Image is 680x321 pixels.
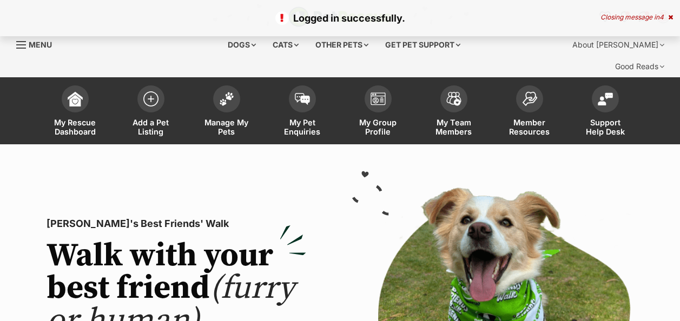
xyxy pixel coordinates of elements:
p: [PERSON_NAME]'s Best Friends' Walk [47,216,306,231]
a: Manage My Pets [189,80,265,144]
div: Dogs [220,34,263,56]
div: Get pet support [378,34,468,56]
a: Support Help Desk [567,80,643,144]
a: My Pet Enquiries [265,80,340,144]
img: pet-enquiries-icon-7e3ad2cf08bfb03b45e93fb7055b45f3efa6380592205ae92323e6603595dc1f.svg [295,93,310,105]
a: My Team Members [416,80,492,144]
span: My Rescue Dashboard [51,118,100,136]
div: About [PERSON_NAME] [565,34,672,56]
div: Cats [265,34,306,56]
span: Add a Pet Listing [127,118,175,136]
span: Support Help Desk [581,118,630,136]
a: My Rescue Dashboard [37,80,113,144]
span: Menu [29,40,52,49]
span: My Group Profile [354,118,402,136]
span: Manage My Pets [202,118,251,136]
a: Menu [16,34,60,54]
img: group-profile-icon-3fa3cf56718a62981997c0bc7e787c4b2cf8bcc04b72c1350f741eb67cf2f40e.svg [371,92,386,105]
img: member-resources-icon-8e73f808a243e03378d46382f2149f9095a855e16c252ad45f914b54edf8863c.svg [522,91,537,106]
img: team-members-icon-5396bd8760b3fe7c0b43da4ab00e1e3bb1a5d9ba89233759b79545d2d3fc5d0d.svg [446,92,461,106]
span: Member Resources [505,118,554,136]
span: My Team Members [430,118,478,136]
span: My Pet Enquiries [278,118,327,136]
div: Good Reads [608,56,672,77]
img: help-desk-icon-fdf02630f3aa405de69fd3d07c3f3aa587a6932b1a1747fa1d2bba05be0121f9.svg [598,92,613,105]
a: Member Resources [492,80,567,144]
a: Add a Pet Listing [113,80,189,144]
a: My Group Profile [340,80,416,144]
img: dashboard-icon-eb2f2d2d3e046f16d808141f083e7271f6b2e854fb5c12c21221c1fb7104beca.svg [68,91,83,106]
img: manage-my-pets-icon-02211641906a0b7f246fdf0571729dbe1e7629f14944591b6c1af311fb30b64b.svg [219,92,234,106]
div: Other pets [308,34,376,56]
img: add-pet-listing-icon-0afa8454b4691262ce3f59096e99ab1cd57d4a30225e0717b998d2c9b9846f56.svg [143,91,159,106]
